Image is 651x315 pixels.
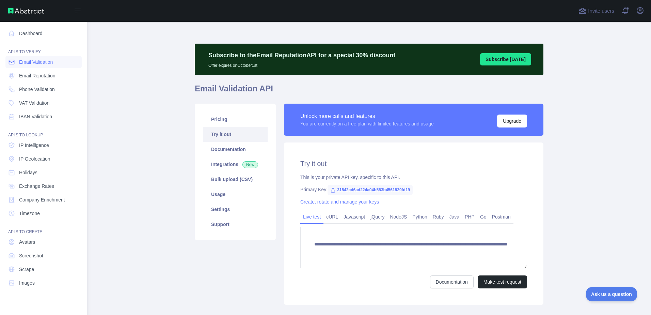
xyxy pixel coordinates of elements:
div: API'S TO CREATE [5,221,82,235]
div: API'S TO LOOKUP [5,124,82,138]
img: Abstract API [8,8,44,14]
a: Ruby [430,211,447,222]
a: Javascript [341,211,368,222]
a: Go [477,211,489,222]
button: Subscribe [DATE] [480,53,531,65]
a: IBAN Validation [5,110,82,123]
span: Holidays [19,169,37,176]
span: Email Reputation [19,72,55,79]
a: Timezone [5,207,82,220]
div: You are currently on a free plan with limited features and usage [300,120,434,127]
span: Phone Validation [19,86,55,93]
a: NodeJS [387,211,410,222]
span: VAT Validation [19,100,49,106]
a: Postman [489,211,513,222]
span: Email Validation [19,59,53,65]
a: Python [410,211,430,222]
a: Exchange Rates [5,180,82,192]
a: jQuery [368,211,387,222]
a: cURL [323,211,341,222]
a: Integrations New [203,157,268,172]
button: Invite users [577,5,616,16]
button: Upgrade [497,115,527,127]
a: Support [203,217,268,232]
a: Company Enrichment [5,194,82,206]
a: Try it out [203,127,268,142]
span: 31542cd6ad224a04b583b4561829fd19 [328,185,413,195]
a: Dashboard [5,27,82,40]
div: Unlock more calls and features [300,112,434,120]
a: IP Geolocation [5,153,82,165]
h2: Try it out [300,159,527,168]
a: Bulk upload (CSV) [203,172,268,187]
span: Invite users [588,7,614,15]
span: Company Enrichment [19,196,65,203]
span: IP Intelligence [19,142,49,149]
p: Offer expires on October 1st. [208,60,395,68]
a: Usage [203,187,268,202]
div: This is your private API key, specific to this API. [300,174,527,181]
iframe: Toggle Customer Support [586,287,637,301]
p: Subscribe to the Email Reputation API for a special 30 % discount [208,50,395,60]
span: Images [19,280,35,286]
span: Screenshot [19,252,43,259]
a: Holidays [5,166,82,179]
div: Primary Key: [300,186,527,193]
a: Create, rotate and manage your keys [300,199,379,205]
span: Avatars [19,239,35,245]
a: Live test [300,211,323,222]
a: Java [447,211,462,222]
span: IBAN Validation [19,113,52,120]
h1: Email Validation API [195,83,543,100]
span: New [242,161,258,168]
a: Images [5,277,82,289]
a: Pricing [203,112,268,127]
button: Make test request [478,275,527,288]
a: VAT Validation [5,97,82,109]
a: Scrape [5,263,82,275]
span: Exchange Rates [19,183,54,190]
a: Email Validation [5,56,82,68]
span: Timezone [19,210,40,217]
a: Settings [203,202,268,217]
a: IP Intelligence [5,139,82,151]
a: Avatars [5,236,82,248]
a: Documentation [430,275,474,288]
a: Email Reputation [5,70,82,82]
span: IP Geolocation [19,155,50,162]
a: PHP [462,211,477,222]
a: Documentation [203,142,268,157]
a: Phone Validation [5,83,82,95]
span: Scrape [19,266,34,273]
a: Screenshot [5,250,82,262]
div: API'S TO VERIFY [5,41,82,55]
